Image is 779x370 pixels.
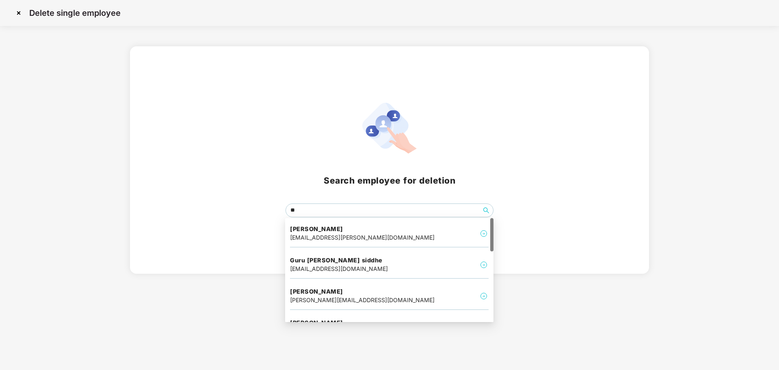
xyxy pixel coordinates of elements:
h4: [PERSON_NAME] [290,319,435,327]
h4: Guru [PERSON_NAME] siddhe [290,256,388,264]
h4: [PERSON_NAME] [290,225,435,233]
img: svg+xml;base64,PHN2ZyB4bWxucz0iaHR0cDovL3d3dy53My5vcmcvMjAwMC9zdmciIHdpZHRoPSIyNCIgaGVpZ2h0PSIyNC... [479,229,489,238]
div: [EMAIL_ADDRESS][DOMAIN_NAME] [290,264,388,273]
div: [PERSON_NAME][EMAIL_ADDRESS][DOMAIN_NAME] [290,296,435,305]
button: search [480,204,493,217]
h4: [PERSON_NAME] [290,288,435,296]
img: svg+xml;base64,PHN2ZyBpZD0iQ3Jvc3MtMzJ4MzIiIHhtbG5zPSJodHRwOi8vd3d3LnczLm9yZy8yMDAwL3N2ZyIgd2lkdG... [12,6,25,19]
div: [EMAIL_ADDRESS][PERSON_NAME][DOMAIN_NAME] [290,233,435,242]
img: svg+xml;base64,PHN2ZyB4bWxucz0iaHR0cDovL3d3dy53My5vcmcvMjAwMC9zdmciIHhtbG5zOnhsaW5rPSJodHRwOi8vd3... [362,103,417,154]
img: svg+xml;base64,PHN2ZyB4bWxucz0iaHR0cDovL3d3dy53My5vcmcvMjAwMC9zdmciIHdpZHRoPSIyNCIgaGVpZ2h0PSIyNC... [479,260,489,270]
p: Delete single employee [29,8,121,18]
img: svg+xml;base64,PHN2ZyB4bWxucz0iaHR0cDovL3d3dy53My5vcmcvMjAwMC9zdmciIHdpZHRoPSIyNCIgaGVpZ2h0PSIyNC... [479,291,489,301]
h2: Search employee for deletion [140,174,640,187]
span: search [480,207,493,214]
